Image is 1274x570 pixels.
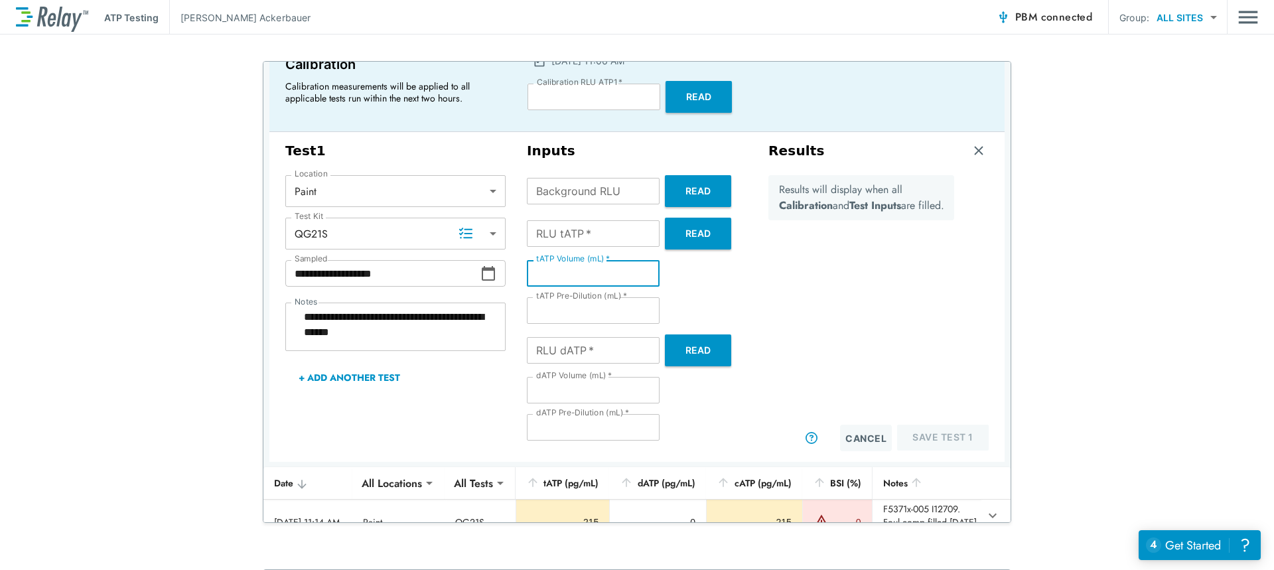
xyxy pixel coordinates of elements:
div: cATP (pg/mL) [717,475,792,491]
img: LuminUltra Relay [16,3,88,32]
div: BSI (%) [813,475,861,491]
img: Drawer Icon [1238,5,1258,30]
div: 215 [717,516,792,529]
button: Read [665,175,731,207]
p: Calibration measurements will be applied to all applicable tests run within the next two hours. [285,80,498,104]
div: All Tests [445,470,502,496]
div: tATP (pg/mL) [526,475,599,491]
button: expand row [981,504,1004,527]
img: Warning [814,513,829,529]
label: Location [295,169,328,178]
div: All Locations [352,470,431,496]
td: Paint [352,500,445,545]
input: Choose date, selected date is Aug 26, 2025 [285,260,480,287]
button: Read [666,81,732,113]
div: 0 [833,516,861,529]
label: Test Kit [295,212,324,221]
button: + Add Another Test [285,362,413,393]
b: Calibration [779,198,833,213]
button: PBM connected [991,4,1097,31]
td: QG21S [445,500,516,545]
label: dATP Volume (mL) [536,371,612,380]
div: dATP (pg/mL) [620,475,695,491]
label: Sampled [295,254,328,263]
label: Notes [295,297,317,307]
div: QG21S [285,220,506,247]
h3: Results [768,143,825,159]
button: Read [665,334,731,366]
div: Paint [285,178,506,204]
div: [DATE] 11:14 AM [274,516,342,529]
label: dATP Pre-Dilution (mL) [536,408,629,417]
div: 0 [620,516,695,529]
iframe: Resource center [1139,530,1261,560]
img: Connected Icon [997,11,1010,24]
p: ATP Testing [104,11,159,25]
label: tATP Pre-Dilution (mL) [536,291,627,301]
p: Results will display when all and are filled. [779,182,944,214]
button: Read [665,218,731,249]
div: Notes [883,475,970,491]
button: Main menu [1238,5,1258,30]
p: Group: [1119,11,1149,25]
h3: Inputs [527,143,747,159]
label: Calibration RLU ATP1 [537,78,622,87]
td: F5371x-005 I12709. Foul comp filled [DATE] on H-line [872,500,981,545]
p: Calibration [285,54,504,75]
span: PBM [1015,8,1092,27]
label: tATP Volume (mL) [536,254,610,263]
button: Cancel [840,425,892,451]
span: connected [1041,9,1093,25]
h3: Test 1 [285,143,506,159]
p: [PERSON_NAME] Ackerbauer [180,11,311,25]
img: Remove [972,144,985,157]
div: 215 [527,516,599,529]
b: Test Inputs [849,198,901,213]
th: Date [263,467,352,500]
